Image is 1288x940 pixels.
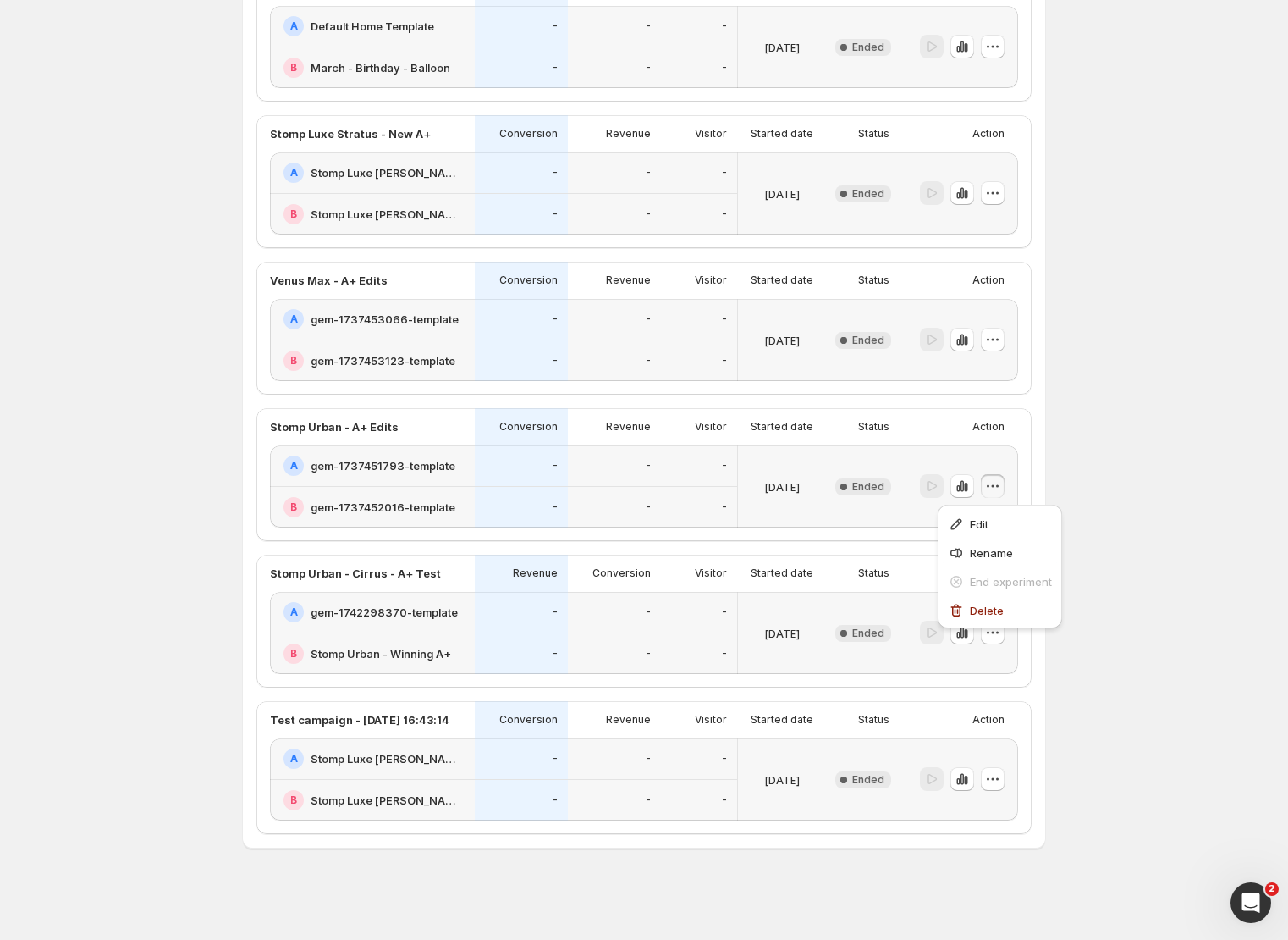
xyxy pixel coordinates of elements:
p: [DATE] [764,39,800,56]
p: - [646,166,651,180]
p: Started date [751,567,813,580]
h2: gem-1742298370-template [311,604,458,621]
h2: A [290,166,298,180]
p: Status [858,420,889,434]
h2: A [290,459,298,473]
button: Rename [943,539,1057,566]
p: - [722,793,727,807]
span: Ended [852,480,884,494]
p: Visitor [695,127,727,141]
h2: Stomp Urban - Winning A+ [311,645,451,662]
span: Ended [852,334,884,347]
p: Action [972,127,1005,141]
p: Visitor [695,420,727,434]
p: - [646,61,651,75]
h2: gem-1737451793-template [311,457,455,474]
span: Delete [970,604,1004,617]
p: Action [972,420,1005,434]
p: Started date [751,127,813,141]
h2: March - Birthday - Balloon [311,59,450,76]
h2: Stomp Luxe [PERSON_NAME] - Stratus - Control [311,164,465,181]
p: - [646,312,651,326]
p: Revenue [513,567,558,580]
p: Conversion [499,127,558,141]
h2: Default Home Template [311,18,434,35]
p: Visitor [695,567,727,580]
p: - [646,793,651,807]
p: - [553,752,558,766]
h2: B [290,500,297,514]
h2: A [290,605,298,619]
p: Stomp Urban - Cirrus - A+ Test [270,565,441,582]
p: Started date [751,420,813,434]
p: Status [858,713,889,727]
p: Visitor [695,274,727,287]
p: Test campaign - [DATE] 16:43:14 [270,711,449,728]
p: [DATE] [764,478,800,495]
button: End experiment [943,567,1057,594]
h2: A [290,312,298,326]
h2: B [290,647,297,661]
span: Edit [970,517,988,531]
h2: A [290,19,298,33]
p: - [553,793,558,807]
span: Rename [970,546,1013,560]
button: Edit [943,510,1057,537]
h2: Stomp Luxe [PERSON_NAME] - Stratus - Variant [311,206,465,223]
h2: B [290,61,297,75]
p: Revenue [606,274,651,287]
p: - [646,354,651,368]
h2: Stomp Luxe [PERSON_NAME] - Stratus - Variant - combined test [311,792,465,809]
p: [DATE] [764,771,800,788]
h2: Stomp Luxe [PERSON_NAME] - Stratus - Variant [311,750,465,767]
h2: gem-1737453123-template [311,352,455,369]
p: Conversion [499,713,558,727]
p: Venus Max - A+ Edits [270,272,388,289]
p: - [646,647,651,661]
p: - [722,166,727,180]
h2: B [290,793,297,807]
p: Conversion [499,420,558,434]
p: - [722,207,727,221]
p: Status [858,127,889,141]
p: Stomp Urban - A+ Edits [270,418,399,435]
p: Conversion [499,274,558,287]
p: - [553,61,558,75]
p: - [722,354,727,368]
span: Ended [852,773,884,787]
p: [DATE] [764,332,800,349]
p: - [553,354,558,368]
p: Status [858,567,889,580]
p: Revenue [606,420,651,434]
p: - [722,61,727,75]
span: Ended [852,627,884,640]
iframe: Intercom live chat [1230,882,1271,923]
span: Ended [852,41,884,54]
p: Started date [751,274,813,287]
p: Conversion [592,567,651,580]
span: Ended [852,187,884,201]
p: - [722,459,727,473]
button: Delete [943,596,1057,623]
p: - [646,459,651,473]
p: - [646,500,651,514]
p: Stomp Luxe Stratus - New A+ [270,125,431,142]
h2: gem-1737453066-template [311,311,459,328]
p: - [722,312,727,326]
p: - [553,605,558,619]
p: Action [972,713,1005,727]
p: - [553,500,558,514]
p: Started date [751,713,813,727]
p: - [553,647,558,661]
p: - [722,500,727,514]
p: [DATE] [764,625,800,642]
p: [DATE] [764,185,800,202]
p: - [722,647,727,661]
p: - [553,312,558,326]
p: Revenue [606,127,651,141]
h2: gem-1737452016-template [311,499,455,516]
span: End experiment [970,575,1052,589]
p: - [646,752,651,766]
p: - [646,207,651,221]
p: - [722,19,727,33]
